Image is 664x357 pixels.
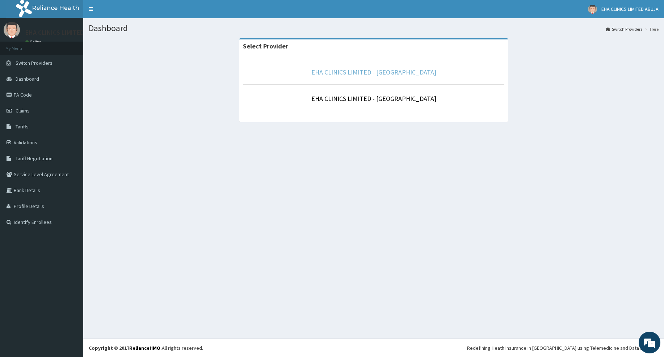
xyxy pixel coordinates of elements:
[89,345,162,351] strong: Copyright © 2017 .
[588,5,597,14] img: User Image
[311,68,436,76] a: EHA CLINICS LIMITED - [GEOGRAPHIC_DATA]
[25,29,104,36] p: EHA CLINICS LIMITED ABUJA
[606,26,642,32] a: Switch Providers
[4,22,20,38] img: User Image
[89,24,659,33] h1: Dashboard
[16,123,29,130] span: Tariffs
[16,76,39,82] span: Dashboard
[643,26,659,32] li: Here
[311,94,436,103] a: EHA CLINICS LIMITED - [GEOGRAPHIC_DATA]
[16,107,30,114] span: Claims
[25,39,43,44] a: Online
[16,155,52,162] span: Tariff Negotiation
[601,6,659,12] span: EHA CLINICS LIMITED ABUJA
[129,345,160,351] a: RelianceHMO
[16,60,52,66] span: Switch Providers
[83,339,664,357] footer: All rights reserved.
[243,42,288,50] strong: Select Provider
[467,344,659,352] div: Redefining Heath Insurance in [GEOGRAPHIC_DATA] using Telemedicine and Data Science!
